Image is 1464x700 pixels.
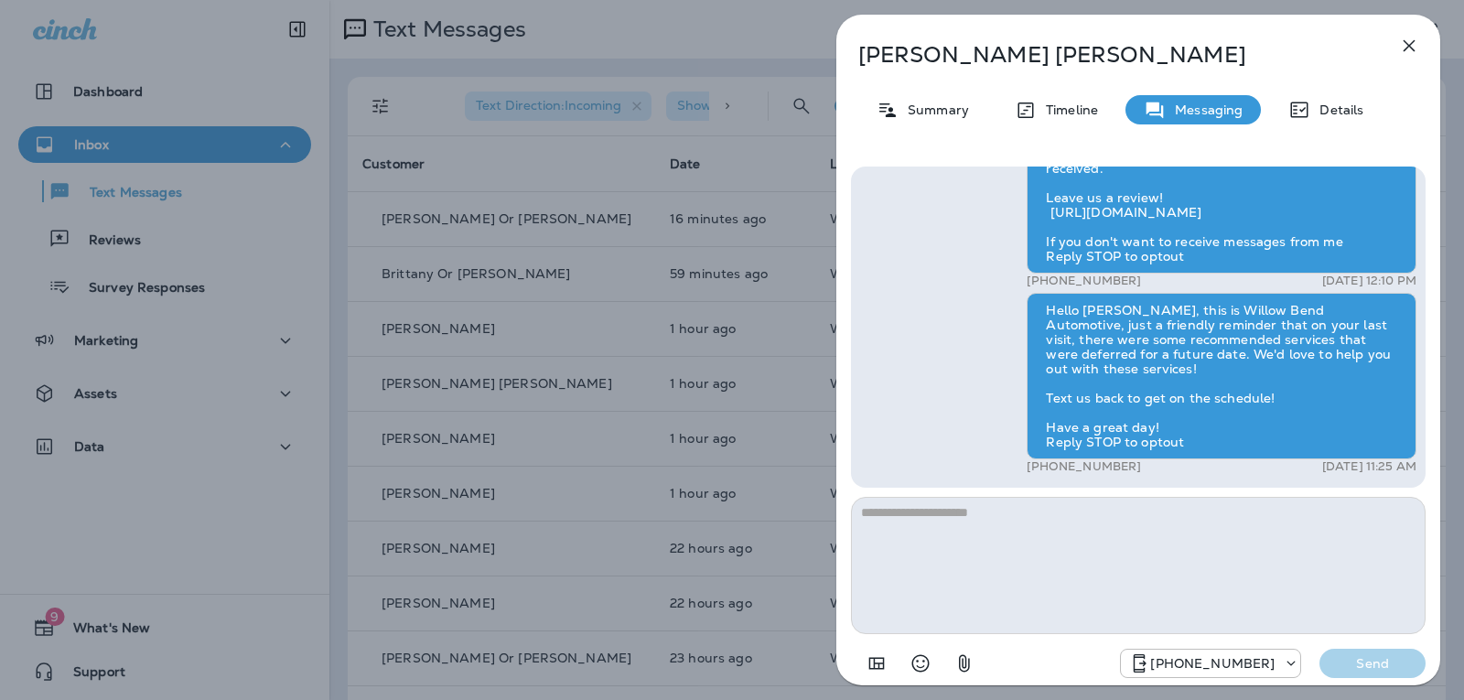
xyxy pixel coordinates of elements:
[1166,102,1243,117] p: Messaging
[1027,92,1416,274] div: Hello [PERSON_NAME], Hope all is well! This is [PERSON_NAME] from Willow Bend Automotive. I wante...
[1310,102,1363,117] p: Details
[1322,459,1416,474] p: [DATE] 11:25 AM
[1322,274,1416,288] p: [DATE] 12:10 PM
[899,102,969,117] p: Summary
[1027,274,1141,288] p: [PHONE_NUMBER]
[1150,656,1275,671] p: [PHONE_NUMBER]
[858,645,895,682] button: Add in a premade template
[902,645,939,682] button: Select an emoji
[858,42,1358,68] p: [PERSON_NAME] [PERSON_NAME]
[1027,293,1416,459] div: Hello [PERSON_NAME], this is Willow Bend Automotive, just a friendly reminder that on your last v...
[1037,102,1098,117] p: Timeline
[1027,459,1141,474] p: [PHONE_NUMBER]
[1121,652,1300,674] div: +1 (813) 497-4455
